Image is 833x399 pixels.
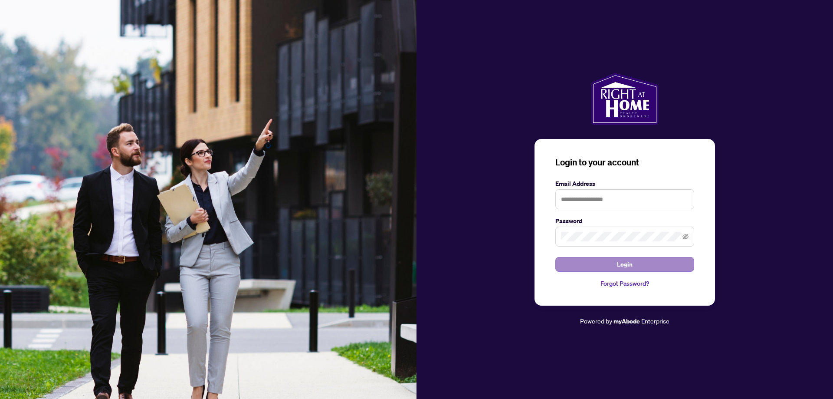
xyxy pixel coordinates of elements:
[555,216,694,226] label: Password
[641,317,669,325] span: Enterprise
[617,257,633,271] span: Login
[555,279,694,288] a: Forgot Password?
[555,257,694,272] button: Login
[580,317,612,325] span: Powered by
[613,317,640,326] a: myAbode
[591,73,658,125] img: ma-logo
[555,179,694,188] label: Email Address
[555,156,694,168] h3: Login to your account
[682,234,689,240] span: eye-invisible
